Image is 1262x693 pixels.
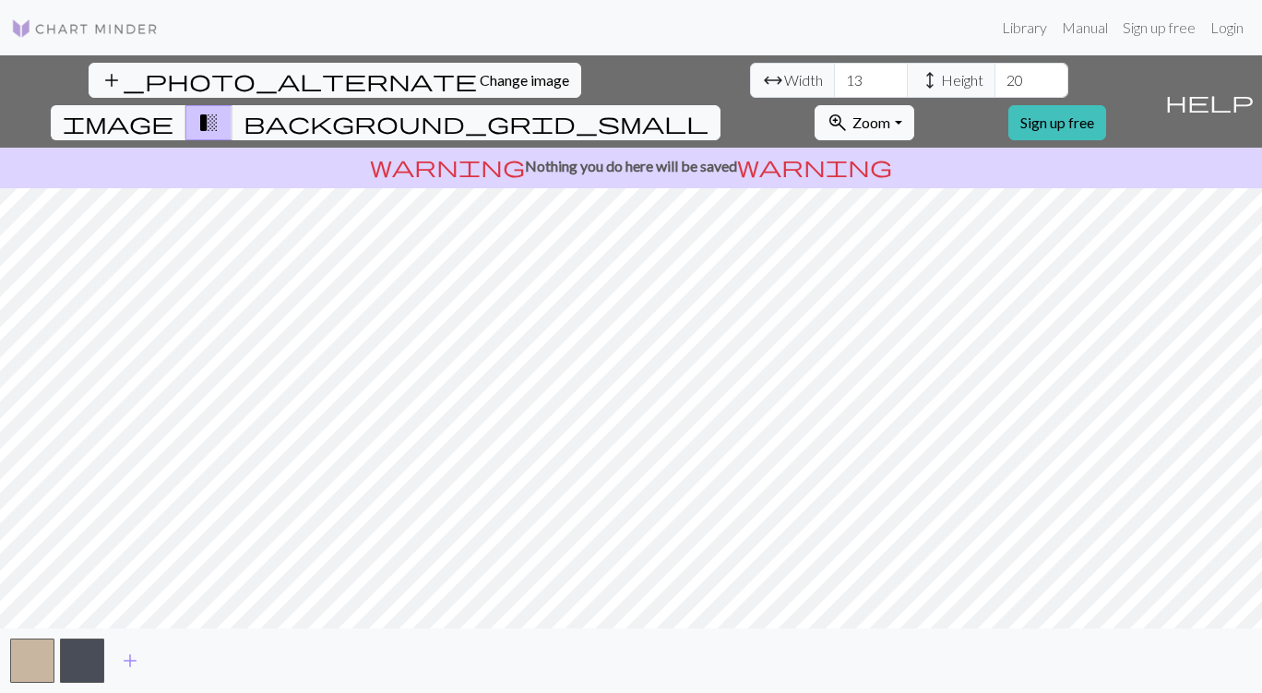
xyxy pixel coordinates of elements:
[994,9,1054,46] a: Library
[815,105,913,140] button: Zoom
[63,110,173,136] span: image
[244,110,708,136] span: background_grid_small
[1165,89,1254,114] span: help
[919,67,941,93] span: height
[89,63,581,98] button: Change image
[762,67,784,93] span: arrow_range
[107,643,153,678] button: Add color
[1008,105,1106,140] a: Sign up free
[11,18,159,40] img: Logo
[941,69,983,91] span: Height
[852,114,890,131] span: Zoom
[1157,55,1262,148] button: Help
[1115,9,1203,46] a: Sign up free
[197,110,220,136] span: transition_fade
[119,648,141,674] span: add
[1203,9,1251,46] a: Login
[1054,9,1115,46] a: Manual
[480,71,569,89] span: Change image
[370,153,525,179] span: warning
[784,69,823,91] span: Width
[737,153,892,179] span: warning
[827,110,849,136] span: zoom_in
[101,67,477,93] span: add_photo_alternate
[7,155,1255,177] p: Nothing you do here will be saved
